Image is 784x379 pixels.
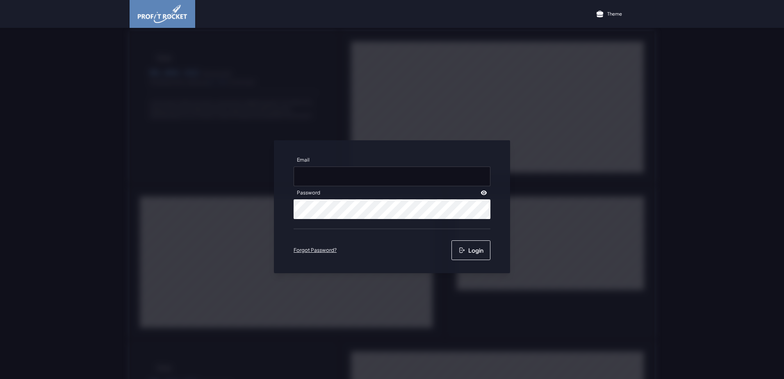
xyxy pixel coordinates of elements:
label: Password [294,186,324,199]
p: Theme [607,11,622,17]
a: Forgot Password? [294,247,337,253]
img: image [138,5,187,23]
label: Email [294,153,313,167]
button: Login [451,240,490,260]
